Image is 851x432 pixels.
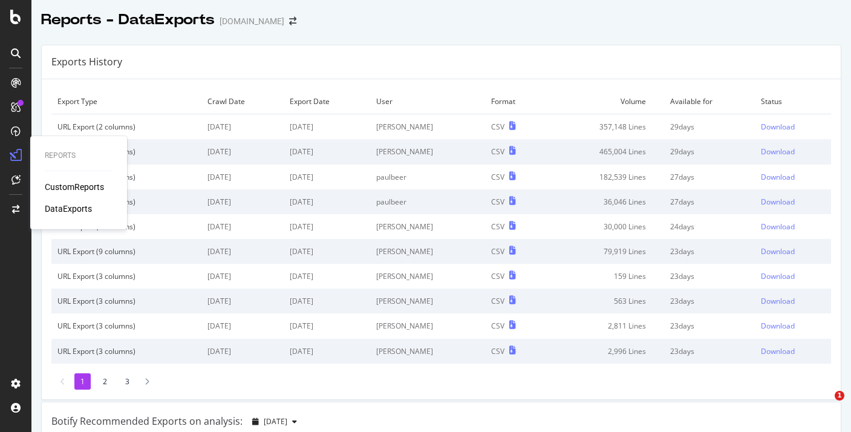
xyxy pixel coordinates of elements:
div: CSV [491,346,504,356]
td: 182,539 Lines [546,165,664,189]
td: [DATE] [201,339,284,364]
td: Export Date [284,89,370,114]
div: URL Export (3 columns) [57,296,195,306]
td: User [370,89,485,114]
div: URL Export (3 columns) [57,271,195,281]
td: [DATE] [201,289,284,313]
td: [DATE] [284,114,370,140]
div: CSV [491,172,504,182]
div: Reports - DataExports [41,10,215,30]
span: 1 [835,391,844,401]
td: 29 days [664,139,755,164]
div: Download [761,346,795,356]
td: [DATE] [284,264,370,289]
td: [DATE] [284,214,370,239]
div: Download [761,271,795,281]
td: 2,996 Lines [546,339,664,364]
a: Download [761,221,825,232]
td: [DATE] [201,114,284,140]
td: [DATE] [201,139,284,164]
a: Download [761,271,825,281]
td: paulbeer [370,189,485,214]
td: [DATE] [201,264,284,289]
td: Available for [664,89,755,114]
td: 23 days [664,313,755,338]
td: 2,811 Lines [546,313,664,338]
td: [DATE] [201,313,284,338]
div: CSV [491,271,504,281]
td: [DATE] [201,239,284,264]
td: [DATE] [284,165,370,189]
div: CSV [491,146,504,157]
div: CSV [491,122,504,132]
div: Download [761,221,795,232]
div: URL Export (3 columns) [57,346,195,356]
div: CSV [491,221,504,232]
td: [PERSON_NAME] [370,289,485,313]
li: 1 [74,373,91,390]
div: arrow-right-arrow-left [289,17,296,25]
td: 23 days [664,339,755,364]
iframe: Intercom live chat [810,391,839,420]
td: [PERSON_NAME] [370,139,485,164]
div: CSV [491,321,504,331]
td: 27 days [664,165,755,189]
td: 159 Lines [546,264,664,289]
td: [DATE] [284,239,370,264]
td: 27 days [664,189,755,214]
td: [DATE] [284,139,370,164]
a: Download [761,346,825,356]
td: 23 days [664,289,755,313]
td: [PERSON_NAME] [370,339,485,364]
div: Exports History [51,55,122,69]
div: URL Export (2 columns) [57,122,195,132]
td: [PERSON_NAME] [370,239,485,264]
div: Download [761,122,795,132]
td: [DATE] [201,189,284,214]
div: Download [761,146,795,157]
td: 23 days [664,239,755,264]
a: Download [761,296,825,306]
td: [DATE] [201,214,284,239]
a: CustomReports [45,181,104,193]
a: Download [761,146,825,157]
td: [PERSON_NAME] [370,214,485,239]
a: Download [761,197,825,207]
button: [DATE] [247,412,302,431]
span: 2025 Sep. 5th [264,416,287,427]
div: [DOMAIN_NAME] [220,15,284,27]
td: 24 days [664,214,755,239]
div: CSV [491,197,504,207]
td: 465,004 Lines [546,139,664,164]
td: 563 Lines [546,289,664,313]
div: Download [761,246,795,257]
div: URL Export (9 columns) [57,246,195,257]
td: [PERSON_NAME] [370,114,485,140]
div: Download [761,321,795,331]
div: Reports [45,151,112,161]
div: Download [761,172,795,182]
a: DataExports [45,203,92,215]
td: Export Type [51,89,201,114]
a: Download [761,321,825,331]
td: [DATE] [284,189,370,214]
td: [PERSON_NAME] [370,264,485,289]
td: [DATE] [284,289,370,313]
td: [DATE] [201,165,284,189]
div: Botify Recommended Exports on analysis: [51,414,243,428]
td: 36,046 Lines [546,189,664,214]
td: 23 days [664,264,755,289]
a: Download [761,172,825,182]
td: [DATE] [284,313,370,338]
li: 3 [119,373,135,390]
td: paulbeer [370,165,485,189]
div: CSV [491,296,504,306]
td: [DATE] [284,339,370,364]
a: Download [761,246,825,257]
div: Download [761,197,795,207]
td: Status [755,89,831,114]
td: Format [485,89,546,114]
td: Volume [546,89,664,114]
